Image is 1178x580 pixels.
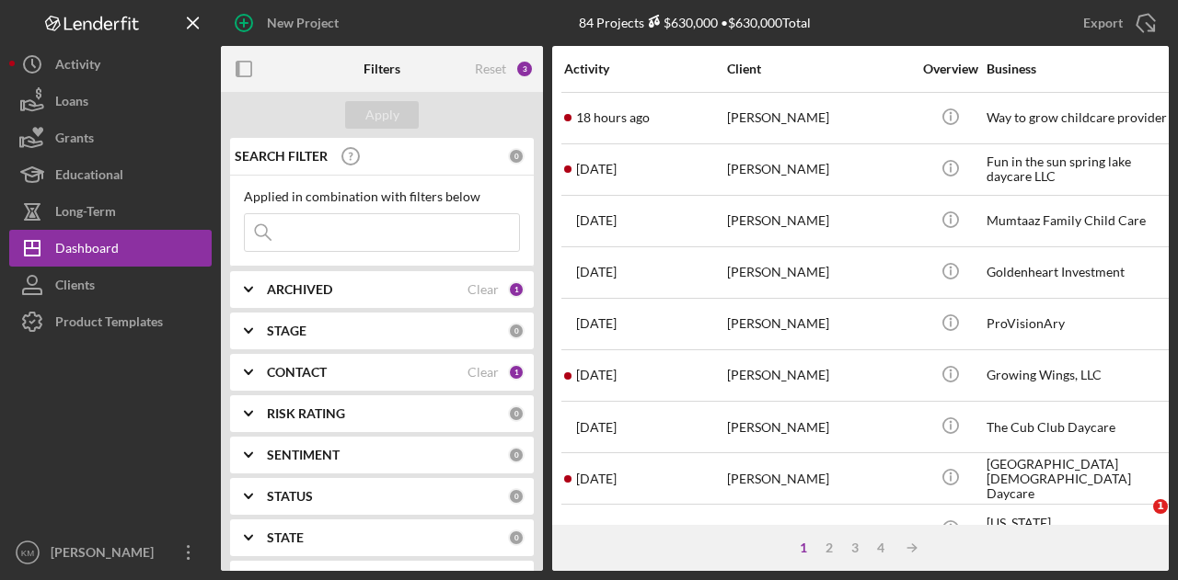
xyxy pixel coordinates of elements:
div: Apply [365,101,399,129]
time: 2025-07-17 04:58 [576,472,617,486]
div: Fun in the sun spring lake daycare LLC [987,145,1171,194]
div: ProVisionAry [987,300,1171,348]
time: 2025-09-23 02:24 [576,110,650,125]
div: Export [1083,5,1123,41]
div: Reset [475,62,506,76]
b: RISK RATING [267,406,345,421]
button: Long-Term [9,193,212,230]
div: The Cub Club Daycare [987,403,1171,451]
button: Product Templates [9,303,212,340]
button: Apply [345,101,419,129]
div: Clients [55,267,95,308]
b: STATE [267,530,304,545]
b: ARCHIVED [267,282,332,297]
div: [PERSON_NAME] [727,506,911,554]
div: [PERSON_NAME] [727,351,911,400]
div: 1 [791,540,816,555]
div: 3 [842,540,868,555]
div: [PERSON_NAME] [727,248,911,297]
div: $630,000 [644,15,718,30]
div: Activity [564,62,725,76]
div: 84 Projects • $630,000 Total [579,15,811,30]
div: 0 [508,447,525,463]
div: 4 [868,540,894,555]
div: Product Templates [55,303,163,345]
button: Activity [9,46,212,83]
time: 2025-08-19 18:43 [576,420,617,435]
time: 2025-09-16 20:05 [576,213,617,228]
time: 2025-08-19 19:35 [576,368,617,382]
div: 1 [508,281,525,298]
div: Long-Term [55,193,116,234]
div: [PERSON_NAME] [727,300,911,348]
div: Mumtaaz Family Child Care [987,197,1171,245]
text: KM [21,548,34,558]
div: [PERSON_NAME] [727,94,911,142]
div: [GEOGRAPHIC_DATA][DEMOGRAPHIC_DATA] Daycare [987,454,1171,503]
button: Grants [9,119,212,156]
b: CONTACT [267,365,327,380]
div: [US_STATE][GEOGRAPHIC_DATA] [987,506,1171,554]
b: SENTIMENT [267,448,340,462]
div: Dashboard [55,230,119,271]
div: Business [987,62,1171,76]
button: Dashboard [9,230,212,267]
b: SEARCH FILTER [235,149,328,164]
div: Goldenheart Investment [987,248,1171,297]
div: [PERSON_NAME] [46,534,166,575]
div: 1 [508,364,525,381]
button: Loans [9,83,212,119]
div: Grants [55,119,94,161]
div: 0 [508,405,525,422]
div: [PERSON_NAME] [727,197,911,245]
div: Growing Wings, LLC [987,351,1171,400]
time: 2025-09-18 15:21 [576,162,617,176]
button: Clients [9,267,212,303]
div: Activity [55,46,100,87]
div: [PERSON_NAME] [727,145,911,194]
div: New Project [267,5,339,41]
b: Filters [364,62,400,76]
div: 0 [508,323,525,339]
div: Overview [916,62,985,76]
div: [PERSON_NAME] [727,403,911,451]
div: 2 [816,540,842,555]
div: Loans [55,83,88,124]
b: STATUS [267,489,313,504]
button: Educational [9,156,212,193]
time: 2025-07-17 04:29 [576,523,617,538]
div: Clear [468,282,499,297]
time: 2025-08-22 21:32 [576,316,617,331]
button: New Project [221,5,357,41]
button: Export [1065,5,1169,41]
div: Clear [468,365,499,380]
div: 3 [515,60,534,78]
div: [PERSON_NAME] [727,454,911,503]
div: Way to grow childcare provider [987,94,1171,142]
div: 0 [508,488,525,505]
div: 0 [508,529,525,546]
time: 2025-08-25 20:33 [576,265,617,279]
div: Educational [55,156,123,198]
button: KM[PERSON_NAME] [9,534,212,571]
b: STAGE [267,324,306,338]
div: Client [727,62,911,76]
div: Applied in combination with filters below [244,189,520,204]
div: 0 [508,148,525,165]
iframe: Intercom live chat [1115,499,1160,543]
span: 1 [1153,499,1168,514]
